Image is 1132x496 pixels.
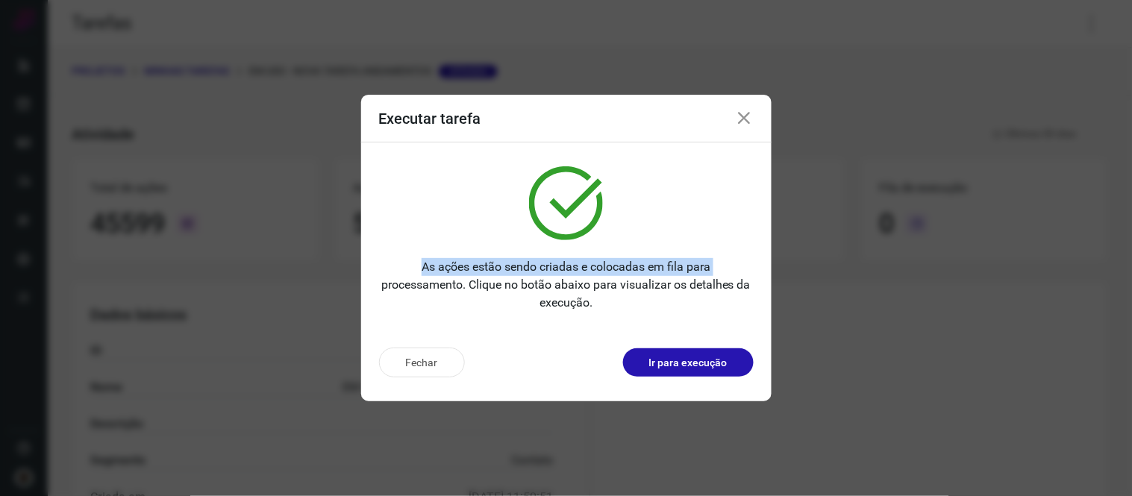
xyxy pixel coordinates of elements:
[379,110,481,128] h3: Executar tarefa
[379,348,465,377] button: Fechar
[649,355,728,371] p: Ir para execução
[529,166,603,240] img: verified.svg
[623,348,754,377] button: Ir para execução
[379,258,754,312] p: As ações estão sendo criadas e colocadas em fila para processamento. Clique no botão abaixo para ...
